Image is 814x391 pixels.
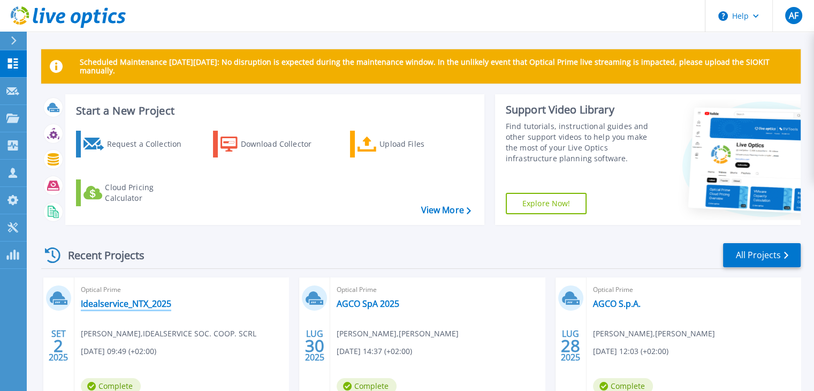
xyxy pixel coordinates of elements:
[506,121,659,164] div: Find tutorials, instructional guides and other support videos to help you make the most of your L...
[593,328,715,340] span: [PERSON_NAME] , [PERSON_NAME]
[379,133,465,155] div: Upload Files
[81,284,282,296] span: Optical Prime
[337,345,412,357] span: [DATE] 14:37 (+02:00)
[48,326,69,365] div: SET 2025
[337,284,538,296] span: Optical Prime
[350,131,469,157] a: Upload Files
[421,205,470,215] a: View More
[561,341,580,350] span: 28
[723,243,801,267] a: All Projects
[106,133,192,155] div: Request a Collection
[80,58,792,75] p: Scheduled Maintenance [DATE][DATE]: No disruption is expected during the maintenance window. In t...
[593,284,794,296] span: Optical Prime
[105,182,191,204] div: Cloud Pricing Calculator
[337,298,399,309] a: AGCO SpA 2025
[305,326,325,365] div: LUG 2025
[506,193,587,214] a: Explore Now!
[593,345,668,357] span: [DATE] 12:03 (+02:00)
[788,11,798,20] span: AF
[81,298,171,309] a: Idealservice_NTX_2025
[76,131,195,157] a: Request a Collection
[241,133,326,155] div: Download Collector
[305,341,324,350] span: 30
[41,242,159,268] div: Recent Projects
[76,105,470,117] h3: Start a New Project
[337,328,459,340] span: [PERSON_NAME] , [PERSON_NAME]
[81,328,256,340] span: [PERSON_NAME] , IDEALSERVICE SOC. COOP. SCRL
[76,179,195,206] a: Cloud Pricing Calculator
[81,345,156,357] span: [DATE] 09:49 (+02:00)
[560,326,581,365] div: LUG 2025
[54,341,63,350] span: 2
[506,103,659,117] div: Support Video Library
[593,298,641,309] a: AGCO S.p.A.
[213,131,332,157] a: Download Collector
